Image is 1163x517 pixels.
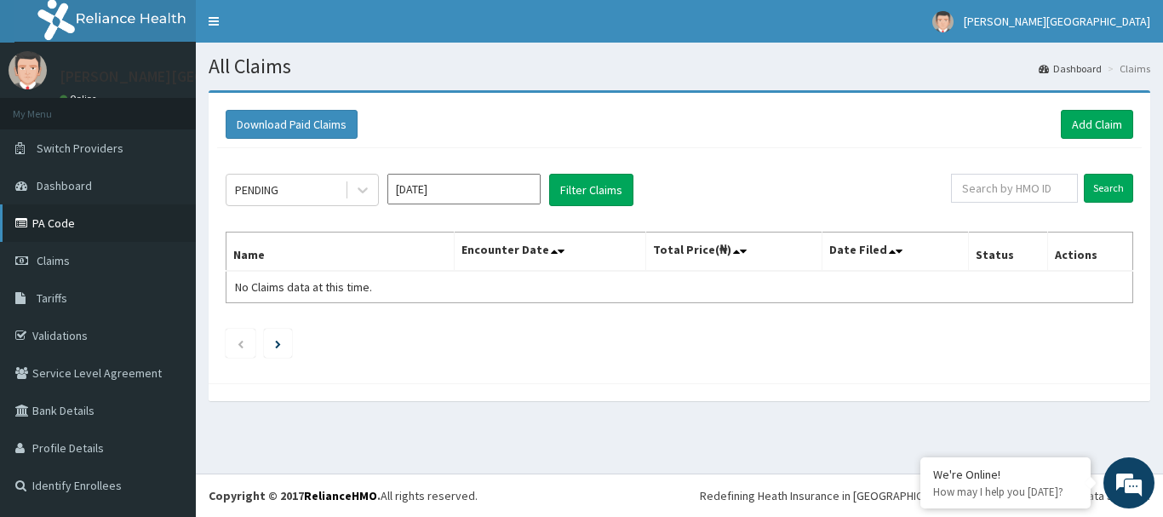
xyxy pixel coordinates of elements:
[700,487,1150,504] div: Redefining Heath Insurance in [GEOGRAPHIC_DATA] using Telemedicine and Data Science!
[304,488,377,503] a: RelianceHMO
[549,174,633,206] button: Filter Claims
[235,279,372,295] span: No Claims data at this time.
[9,51,47,89] img: User Image
[37,178,92,193] span: Dashboard
[1061,110,1133,139] a: Add Claim
[822,233,969,272] th: Date Filed
[969,233,1048,272] th: Status
[645,233,822,272] th: Total Price(₦)
[237,336,244,351] a: Previous page
[37,141,123,156] span: Switch Providers
[60,69,312,84] p: [PERSON_NAME][GEOGRAPHIC_DATA]
[951,174,1078,203] input: Search by HMO ID
[196,474,1163,517] footer: All rights reserved.
[933,485,1078,499] p: How may I help you today?
[455,233,645,272] th: Encounter Date
[1047,233,1132,272] th: Actions
[60,93,100,105] a: Online
[226,110,358,139] button: Download Paid Claims
[275,336,281,351] a: Next page
[37,253,70,268] span: Claims
[1103,61,1150,76] li: Claims
[37,290,67,306] span: Tariffs
[1039,61,1102,76] a: Dashboard
[933,467,1078,482] div: We're Online!
[226,233,455,272] th: Name
[932,11,954,32] img: User Image
[209,488,381,503] strong: Copyright © 2017 .
[964,14,1150,29] span: [PERSON_NAME][GEOGRAPHIC_DATA]
[209,55,1150,78] h1: All Claims
[1084,174,1133,203] input: Search
[387,174,541,204] input: Select Month and Year
[235,181,278,198] div: PENDING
